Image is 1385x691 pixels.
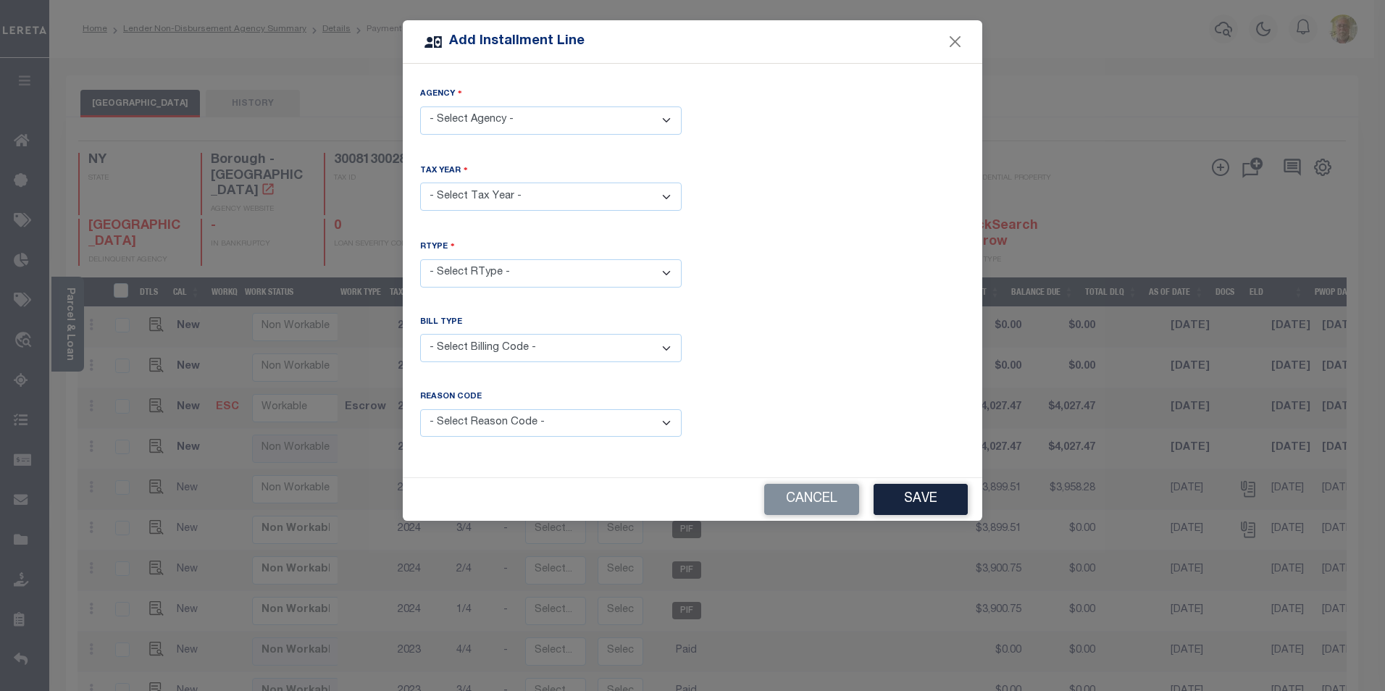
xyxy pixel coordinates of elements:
[420,317,462,329] label: Bill Type
[420,391,482,403] label: Reason Code
[420,164,468,177] label: Tax Year
[874,484,968,515] button: Save
[764,484,859,515] button: Cancel
[420,240,455,254] label: RType
[420,87,462,101] label: Agency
